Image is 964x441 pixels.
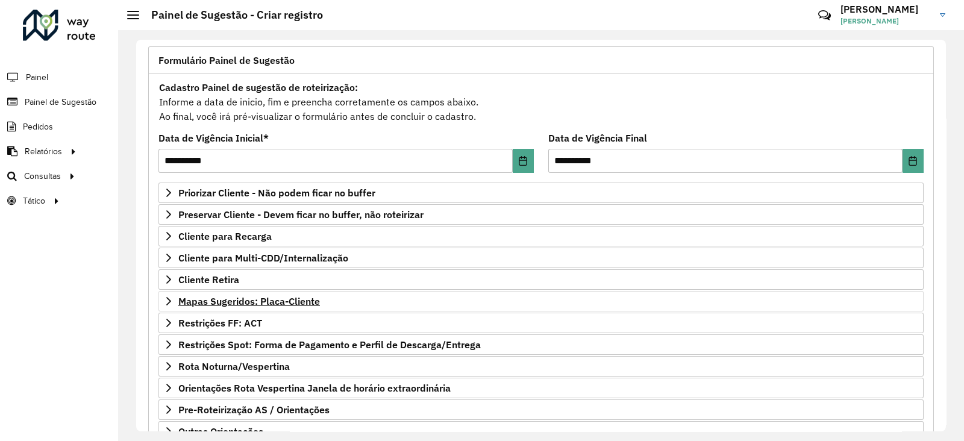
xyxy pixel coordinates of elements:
[159,81,358,93] strong: Cadastro Painel de sugestão de roteirização:
[158,334,924,355] a: Restrições Spot: Forma de Pagamento e Perfil de Descarga/Entrega
[840,16,931,27] span: [PERSON_NAME]
[178,405,330,414] span: Pre-Roteirização AS / Orientações
[178,427,263,436] span: Outras Orientações
[178,383,451,393] span: Orientações Rota Vespertina Janela de horário extraordinária
[24,170,61,183] span: Consultas
[25,145,62,158] span: Relatórios
[158,291,924,311] a: Mapas Sugeridos: Placa-Cliente
[158,356,924,377] a: Rota Noturna/Vespertina
[25,96,96,108] span: Painel de Sugestão
[158,248,924,268] a: Cliente para Multi-CDD/Internalização
[158,269,924,290] a: Cliente Retira
[178,210,424,219] span: Preservar Cliente - Devem ficar no buffer, não roteirizar
[178,231,272,241] span: Cliente para Recarga
[178,296,320,306] span: Mapas Sugeridos: Placa-Cliente
[158,183,924,203] a: Priorizar Cliente - Não podem ficar no buffer
[548,131,647,145] label: Data de Vigência Final
[158,204,924,225] a: Preservar Cliente - Devem ficar no buffer, não roteirizar
[26,71,48,84] span: Painel
[158,313,924,333] a: Restrições FF: ACT
[840,4,931,15] h3: [PERSON_NAME]
[178,188,375,198] span: Priorizar Cliente - Não podem ficar no buffer
[158,55,295,65] span: Formulário Painel de Sugestão
[513,149,534,173] button: Choose Date
[812,2,837,28] a: Contato Rápido
[178,361,290,371] span: Rota Noturna/Vespertina
[178,275,239,284] span: Cliente Retira
[158,131,269,145] label: Data de Vigência Inicial
[178,318,262,328] span: Restrições FF: ACT
[23,195,45,207] span: Tático
[158,399,924,420] a: Pre-Roteirização AS / Orientações
[23,120,53,133] span: Pedidos
[139,8,323,22] h2: Painel de Sugestão - Criar registro
[178,253,348,263] span: Cliente para Multi-CDD/Internalização
[158,226,924,246] a: Cliente para Recarga
[158,378,924,398] a: Orientações Rota Vespertina Janela de horário extraordinária
[178,340,481,349] span: Restrições Spot: Forma de Pagamento e Perfil de Descarga/Entrega
[903,149,924,173] button: Choose Date
[158,80,924,124] div: Informe a data de inicio, fim e preencha corretamente os campos abaixo. Ao final, você irá pré-vi...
